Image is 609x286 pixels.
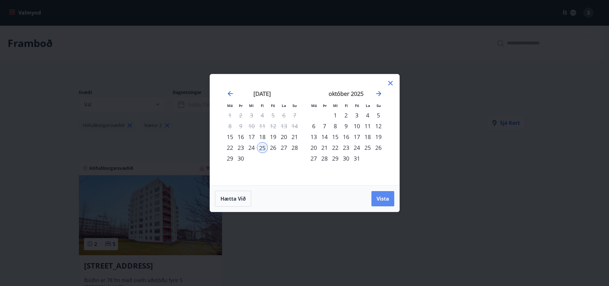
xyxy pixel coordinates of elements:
div: 9 [341,121,351,131]
td: Choose föstudagur, 3. október 2025 as your check-out date. It’s available. [351,110,362,121]
div: Calendar [218,82,392,178]
td: Choose mánudagur, 13. október 2025 as your check-out date. It’s available. [308,131,319,142]
div: 11 [362,121,373,131]
div: 12 [373,121,384,131]
span: Hætta við [220,195,246,202]
td: Choose laugardagur, 4. október 2025 as your check-out date. It’s available. [362,110,373,121]
td: Choose fimmtudagur, 2. október 2025 as your check-out date. It’s available. [341,110,351,121]
td: Not available. laugardagur, 13. september 2025 [278,121,289,131]
td: Choose laugardagur, 25. október 2025 as your check-out date. It’s available. [362,142,373,153]
div: Move backward to switch to the previous month. [226,90,234,97]
small: Fi [261,103,264,108]
div: 17 [351,131,362,142]
td: Choose miðvikudagur, 29. október 2025 as your check-out date. It’s available. [330,153,341,164]
div: 24 [351,142,362,153]
td: Choose miðvikudagur, 8. október 2025 as your check-out date. It’s available. [330,121,341,131]
div: 22 [225,142,235,153]
td: Choose miðvikudagur, 22. október 2025 as your check-out date. It’s available. [330,142,341,153]
td: Not available. sunnudagur, 7. september 2025 [289,110,300,121]
td: Choose laugardagur, 18. október 2025 as your check-out date. It’s available. [362,131,373,142]
div: 19 [268,131,278,142]
div: 20 [278,131,289,142]
td: Choose laugardagur, 20. september 2025 as your check-out date. It’s available. [278,131,289,142]
div: 15 [330,131,341,142]
div: 17 [246,131,257,142]
div: 14 [319,131,330,142]
div: 6 [308,121,319,131]
td: Choose mánudagur, 22. september 2025 as your check-out date. It’s available. [225,142,235,153]
div: 19 [373,131,384,142]
td: Not available. föstudagur, 5. september 2025 [268,110,278,121]
div: 1 [330,110,341,121]
td: Choose fimmtudagur, 30. október 2025 as your check-out date. It’s available. [341,153,351,164]
div: 28 [319,153,330,164]
td: Choose föstudagur, 31. október 2025 as your check-out date. It’s available. [351,153,362,164]
div: 18 [362,131,373,142]
div: 23 [235,142,246,153]
div: 3 [351,110,362,121]
td: Choose fimmtudagur, 18. september 2025 as your check-out date. It’s available. [257,131,268,142]
td: Choose þriðjudagur, 30. september 2025 as your check-out date. It’s available. [235,153,246,164]
td: Choose fimmtudagur, 16. október 2025 as your check-out date. It’s available. [341,131,351,142]
td: Not available. þriðjudagur, 9. september 2025 [235,121,246,131]
td: Not available. laugardagur, 6. september 2025 [278,110,289,121]
td: Choose miðvikudagur, 15. október 2025 as your check-out date. It’s available. [330,131,341,142]
div: 24 [246,142,257,153]
td: Not available. miðvikudagur, 3. september 2025 [246,110,257,121]
td: Choose þriðjudagur, 28. október 2025 as your check-out date. It’s available. [319,153,330,164]
small: Mi [333,103,338,108]
div: 30 [341,153,351,164]
div: 31 [351,153,362,164]
div: 8 [330,121,341,131]
td: Choose miðvikudagur, 24. september 2025 as your check-out date. It’s available. [246,142,257,153]
div: 5 [373,110,384,121]
td: Choose miðvikudagur, 1. október 2025 as your check-out date. It’s available. [330,110,341,121]
small: Fi [345,103,348,108]
td: Not available. miðvikudagur, 10. september 2025 [246,121,257,131]
div: 29 [225,153,235,164]
div: 22 [330,142,341,153]
td: Choose föstudagur, 26. september 2025 as your check-out date. It’s available. [268,142,278,153]
td: Choose mánudagur, 6. október 2025 as your check-out date. It’s available. [308,121,319,131]
small: Þr [323,103,327,108]
div: 21 [319,142,330,153]
div: 16 [341,131,351,142]
div: 26 [268,142,278,153]
div: 13 [308,131,319,142]
td: Not available. fimmtudagur, 11. september 2025 [257,121,268,131]
td: Not available. þriðjudagur, 2. september 2025 [235,110,246,121]
td: Choose þriðjudagur, 7. október 2025 as your check-out date. It’s available. [319,121,330,131]
small: Má [311,103,317,108]
td: Selected as start date. fimmtudagur, 25. september 2025 [257,142,268,153]
div: 27 [308,153,319,164]
td: Choose sunnudagur, 12. október 2025 as your check-out date. It’s available. [373,121,384,131]
div: 7 [319,121,330,131]
div: 27 [278,142,289,153]
td: Choose föstudagur, 17. október 2025 as your check-out date. It’s available. [351,131,362,142]
div: 18 [257,131,268,142]
div: 15 [225,131,235,142]
td: Choose fimmtudagur, 23. október 2025 as your check-out date. It’s available. [341,142,351,153]
div: 25 [257,142,268,153]
td: Not available. sunnudagur, 14. september 2025 [289,121,300,131]
td: Choose fimmtudagur, 9. október 2025 as your check-out date. It’s available. [341,121,351,131]
div: 4 [362,110,373,121]
strong: október 2025 [329,90,363,97]
div: 30 [235,153,246,164]
div: 26 [373,142,384,153]
small: La [282,103,286,108]
td: Choose mánudagur, 20. október 2025 as your check-out date. It’s available. [308,142,319,153]
small: Su [377,103,381,108]
td: Choose mánudagur, 29. september 2025 as your check-out date. It’s available. [225,153,235,164]
div: 25 [362,142,373,153]
td: Choose þriðjudagur, 21. október 2025 as your check-out date. It’s available. [319,142,330,153]
div: 21 [289,131,300,142]
td: Choose sunnudagur, 21. september 2025 as your check-out date. It’s available. [289,131,300,142]
td: Choose mánudagur, 27. október 2025 as your check-out date. It’s available. [308,153,319,164]
td: Choose föstudagur, 19. september 2025 as your check-out date. It’s available. [268,131,278,142]
td: Not available. mánudagur, 1. september 2025 [225,110,235,121]
div: 20 [308,142,319,153]
small: Þr [239,103,243,108]
td: Choose sunnudagur, 28. september 2025 as your check-out date. It’s available. [289,142,300,153]
td: Choose föstudagur, 10. október 2025 as your check-out date. It’s available. [351,121,362,131]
